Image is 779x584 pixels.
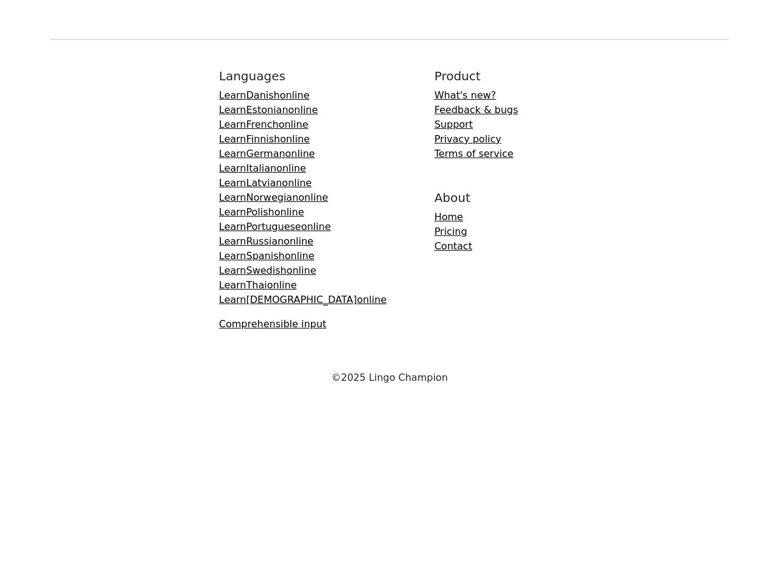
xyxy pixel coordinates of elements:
h5: Product [435,69,519,83]
a: LearnFinnishonline [219,133,310,145]
a: Feedback & bugs [435,104,519,116]
a: LearnFrenchonline [219,119,309,130]
a: Privacy policy [435,133,501,145]
a: LearnDanishonline [219,89,310,101]
a: Support [435,119,473,130]
a: LearnLatvianonline [219,177,312,189]
a: Pricing [435,226,467,237]
a: LearnNorwegianonline [219,192,328,203]
a: LearnItalianonline [219,162,306,174]
a: LearnThaionline [219,279,297,291]
a: LearnPortugueseonline [219,221,331,232]
div: © 2025 Lingo Champion [43,370,736,385]
a: LearnSpanishonline [219,250,315,262]
a: LearnRussianonline [219,235,313,247]
a: Learn[DEMOGRAPHIC_DATA]online [219,294,386,305]
a: Home [435,211,463,223]
a: Terms of service [435,148,514,159]
a: LearnGermanonline [219,148,315,159]
a: LearnEstonianonline [219,104,318,116]
h5: Languages [219,69,386,83]
a: Comprehensible input [219,318,326,330]
a: LearnPolishonline [219,206,304,218]
a: What's new? [435,89,496,101]
h5: About [435,190,519,205]
a: LearnSwedishonline [219,265,316,276]
a: Contact [435,240,472,252]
